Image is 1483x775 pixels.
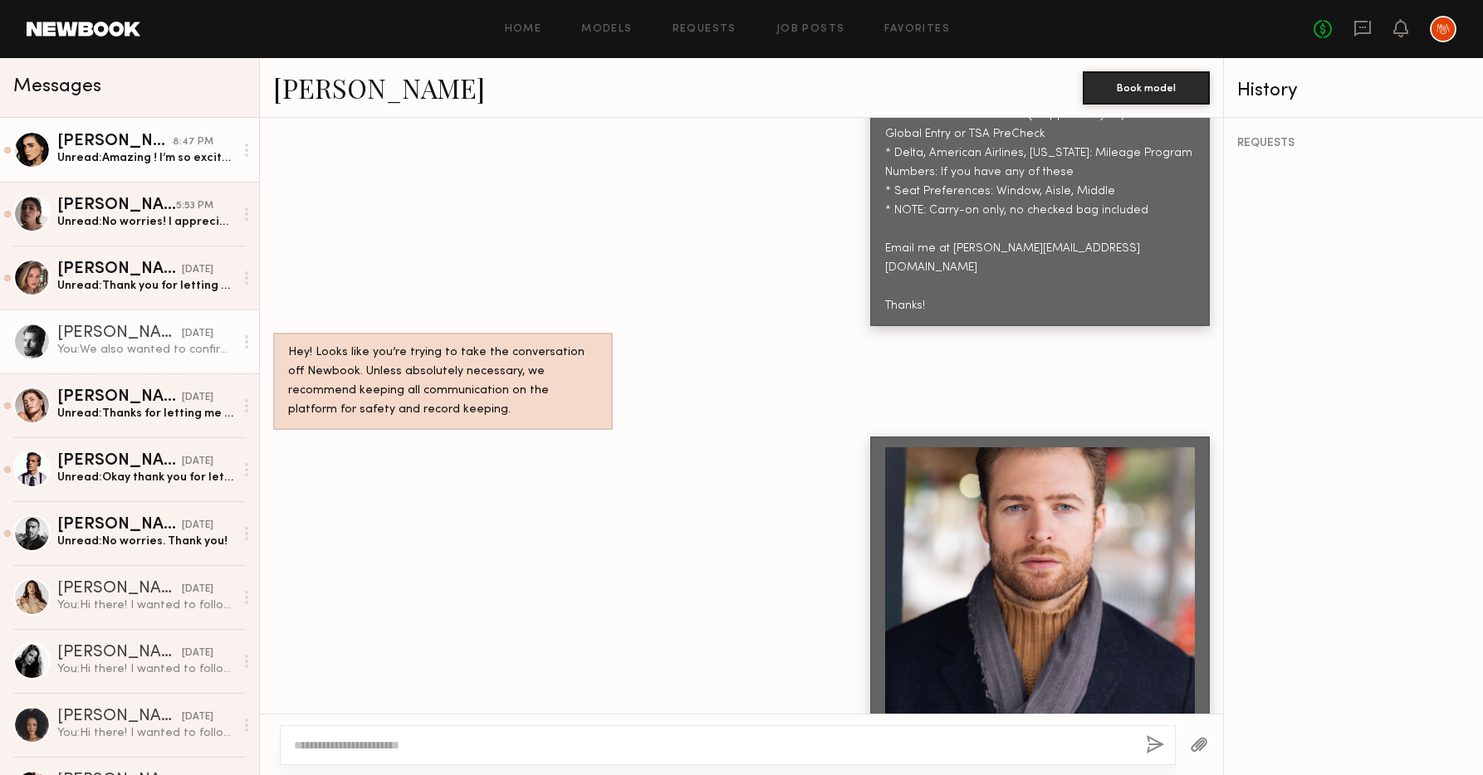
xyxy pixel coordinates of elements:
a: Job Posts [776,24,845,35]
a: Models [581,24,632,35]
div: You: Hi there! I wanted to follow up and let you know the client has gone in a different directio... [57,661,234,677]
div: [PERSON_NAME] [57,453,182,470]
a: Requests [673,24,737,35]
div: [DATE] [182,454,213,470]
div: You: Hi there! I wanted to follow up and let you know the client has gone in a different directio... [57,597,234,613]
button: Book model [1083,71,1210,105]
div: [PERSON_NAME] [57,325,182,342]
a: [PERSON_NAME] [273,70,485,105]
div: 5:53 PM [176,198,213,214]
div: [PERSON_NAME] [57,134,173,150]
div: [DATE] [182,518,213,534]
div: Unread: No worries. Thank you! [57,534,234,549]
div: [PERSON_NAME] [57,517,182,534]
div: Unread: Thanks for letting me know! [57,406,234,422]
div: Hey! Looks like you’re trying to take the conversation off Newbook. Unless absolutely necessary, ... [288,344,598,420]
div: [PERSON_NAME] [57,261,182,278]
div: You: Hi there! I wanted to follow up and let you know the client has gone in a different directio... [57,725,234,741]
div: [PERSON_NAME] [57,389,182,406]
div: Unread: No worries! I appreciate you getting back:) [57,214,234,230]
a: Home [505,24,542,35]
div: [DATE] [182,262,213,278]
div: [PERSON_NAME] [57,645,182,661]
div: History [1237,81,1470,100]
div: [DATE] [182,709,213,725]
div: REQUESTS [1237,138,1470,149]
div: [DATE] [182,390,213,406]
div: [PERSON_NAME] [57,197,176,214]
div: [DATE] [182,582,213,597]
div: [DATE] [182,646,213,661]
div: [PERSON_NAME] [57,581,182,597]
a: Favorites [884,24,950,35]
div: 8:47 PM [173,134,213,150]
span: Messages [13,77,101,96]
div: You: We also wanted to confirm the client likes this [PERSON_NAME] length :) [57,342,234,358]
div: Unread: Okay thank you for letting me know :) [57,470,234,485]
div: Unread: Thank you for letting me know 🤝 [57,278,234,294]
div: [PERSON_NAME] [57,709,182,725]
div: Unread: Amazing ! I’m so excited to work with you all:) Sending email now [57,150,234,166]
a: Book model [1083,80,1210,94]
div: [DATE] [182,326,213,342]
